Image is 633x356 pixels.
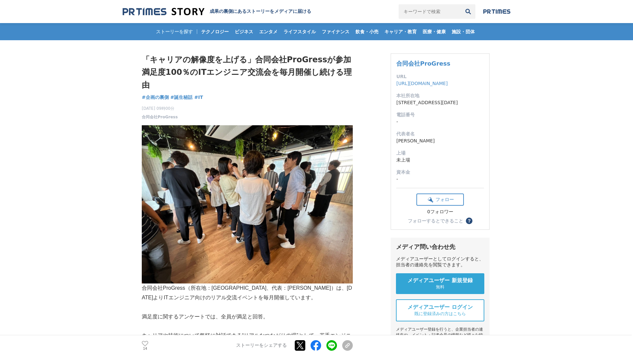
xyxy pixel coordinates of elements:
[142,105,178,111] span: [DATE] 09時00分
[142,347,148,350] p: 14
[420,29,448,35] span: 医療・健康
[396,176,484,183] dd: -
[396,81,448,86] a: [URL][DOMAIN_NAME]
[194,94,203,100] span: #IT
[396,111,484,118] dt: 電話番号
[236,343,287,349] p: ストーリーをシェアする
[319,29,352,35] span: ファイナンス
[142,94,169,101] a: #企画の裏側
[170,94,193,100] span: #誕生秘話
[142,94,169,100] span: #企画の裏側
[396,273,484,294] a: メディアユーザー 新規登録 無料
[396,157,484,163] dd: 未上場
[407,304,473,311] span: メディアユーザー ログイン
[436,284,444,290] span: 無料
[142,114,178,120] a: 合同会社ProGress
[449,29,477,35] span: 施設・団体
[396,169,484,176] dt: 資本金
[396,299,484,321] a: メディアユーザー ログイン 既に登録済みの方はこちら
[198,23,231,40] a: テクノロジー
[416,209,464,215] div: 0フォロワー
[194,94,203,101] a: #IT
[353,23,381,40] a: 飲食・小売
[461,4,475,19] button: 検索
[281,29,318,35] span: ライフスタイル
[396,99,484,106] dd: [STREET_ADDRESS][DATE]
[382,23,419,40] a: キャリア・教育
[399,4,461,19] input: キーワードで検索
[396,243,484,251] div: メディア問い合わせ先
[408,219,463,223] div: フォローするとできること
[414,311,466,317] span: 既に登録済みの方はこちら
[467,219,471,223] span: ？
[420,23,448,40] a: 医療・健康
[396,118,484,125] dd: -
[416,193,464,206] button: フォロー
[281,23,318,40] a: ライフスタイル
[142,312,353,322] p: 満足度に関するアンケートでは、全員が満足と回答。
[449,23,477,40] a: 施設・団体
[396,327,484,355] div: メディアユーザー登録を行うと、企業担当者の連絡先や、イベント・記者会見の情報など様々な特記情報を閲覧できます。 ※内容はストーリー・プレスリリースにより異なります。
[396,131,484,137] dt: 代表者名
[210,9,311,15] h2: 成果の裏側にあるストーリーをメディアに届ける
[396,150,484,157] dt: 上場
[256,23,280,40] a: エンタメ
[256,29,280,35] span: エンタメ
[142,125,353,283] img: thumbnail_3de81aa0-6e5f-11f0-9560-9ff5a90d5e6f.jpg
[396,60,450,67] a: 合同会社ProGress
[396,73,484,80] dt: URL
[142,283,353,303] p: 合同会社ProGress（所在地：[GEOGRAPHIC_DATA]、代表：[PERSON_NAME]）は、[DATE]よりITエンジニア向けのリアル交流イベントを毎月開催しています。
[382,29,419,35] span: キャリア・教育
[319,23,352,40] a: ファイナンス
[232,29,256,35] span: ビジネス
[396,92,484,99] dt: 本社所在地
[123,7,204,16] img: 成果の裏側にあるストーリーをメディアに届ける
[198,29,231,35] span: テクノロジー
[396,137,484,144] dd: [PERSON_NAME]
[353,29,381,35] span: 飲食・小売
[396,256,484,268] div: メディアユーザーとしてログインすると、担当者の連絡先を閲覧できます。
[232,23,256,40] a: ビジネス
[466,218,472,224] button: ？
[142,331,353,350] p: キャリアや技術について気軽に対話できる“リアルなつながりの場”として、若手エンジニアから支持されています。
[123,7,311,16] a: 成果の裏側にあるストーリーをメディアに届ける 成果の裏側にあるストーリーをメディアに届ける
[142,53,353,91] h1: 「キャリアの解像度を上げる」合同会社ProGressが参加満足度100％のITエンジニア交流会を毎月開催し続ける理由
[407,277,473,284] span: メディアユーザー 新規登録
[483,9,510,14] img: prtimes
[170,94,193,101] a: #誕生秘話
